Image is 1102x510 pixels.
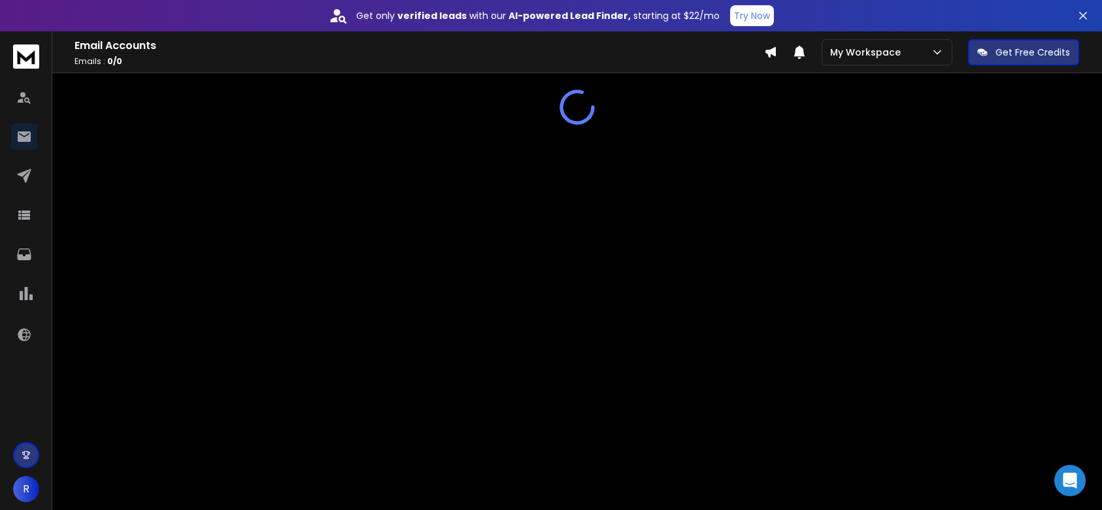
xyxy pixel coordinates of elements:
[830,46,906,59] p: My Workspace
[734,9,770,22] p: Try Now
[995,46,1070,59] p: Get Free Credits
[509,9,631,22] strong: AI-powered Lead Finder,
[13,476,39,502] button: R
[1054,465,1086,496] div: Open Intercom Messenger
[75,38,764,54] h1: Email Accounts
[356,9,720,22] p: Get only with our starting at $22/mo
[968,39,1079,65] button: Get Free Credits
[13,44,39,69] img: logo
[397,9,467,22] strong: verified leads
[730,5,774,26] button: Try Now
[75,56,764,67] p: Emails :
[107,56,122,67] span: 0 / 0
